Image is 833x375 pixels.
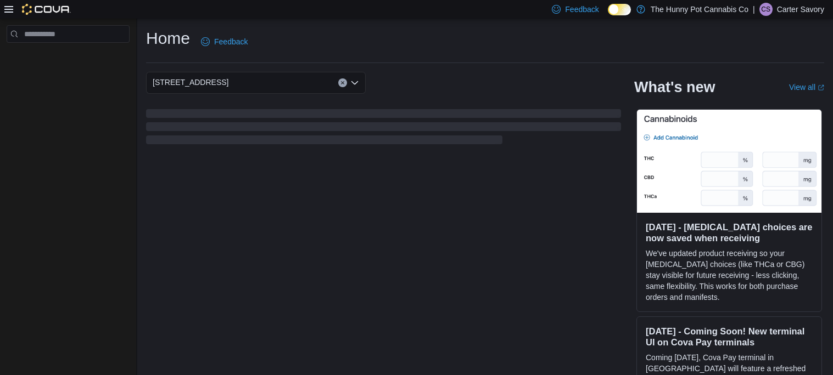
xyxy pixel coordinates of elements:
p: We've updated product receiving so your [MEDICAL_DATA] choices (like THCa or CBG) stay visible fo... [646,248,813,303]
span: Feedback [565,4,599,15]
h3: [DATE] - Coming Soon! New terminal UI on Cova Pay terminals [646,326,813,348]
nav: Complex example [7,45,130,71]
a: View allExternal link [789,83,824,92]
div: Carter Savory [759,3,773,16]
h1: Home [146,27,190,49]
input: Dark Mode [608,4,631,15]
p: Carter Savory [777,3,824,16]
span: Feedback [214,36,248,47]
h2: What's new [634,78,715,96]
p: The Hunny Pot Cannabis Co [651,3,748,16]
span: CS [761,3,770,16]
svg: External link [818,84,824,91]
img: Cova [22,4,71,15]
button: Open list of options [350,78,359,87]
h3: [DATE] - [MEDICAL_DATA] choices are now saved when receiving [646,221,813,243]
span: Loading [146,111,621,146]
p: | [753,3,755,16]
span: [STREET_ADDRESS] [153,76,228,89]
a: Feedback [197,31,252,53]
button: Clear input [338,78,347,87]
